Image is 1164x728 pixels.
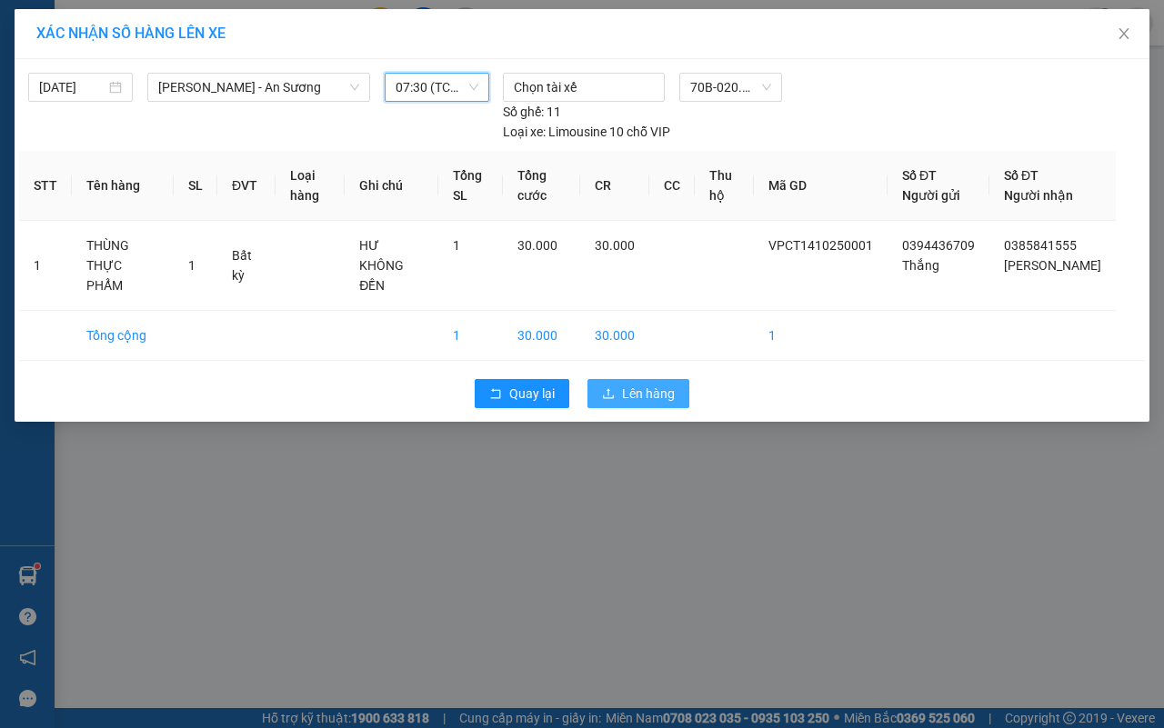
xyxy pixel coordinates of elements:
[49,98,223,113] span: -----------------------------------------
[217,151,276,221] th: ĐVT
[1004,188,1073,203] span: Người nhận
[1117,26,1131,41] span: close
[902,168,937,183] span: Số ĐT
[91,115,191,129] span: VPCT1410250001
[349,82,360,93] span: down
[5,132,111,143] span: In ngày:
[359,238,404,293] span: HƯ KHÔNG ĐỀN
[517,238,557,253] span: 30.000
[489,387,502,402] span: rollback
[144,55,250,77] span: 01 Võ Văn Truyện, KP.1, Phường 2
[1004,258,1101,273] span: [PERSON_NAME]
[1099,9,1149,60] button: Close
[754,311,888,361] td: 1
[1004,238,1077,253] span: 0385841555
[595,238,635,253] span: 30.000
[40,132,111,143] span: 06:02:35 [DATE]
[217,221,276,311] td: Bất kỳ
[622,384,675,404] span: Lên hàng
[503,151,580,221] th: Tổng cước
[158,74,359,101] span: Châu Thành - An Sương
[19,151,72,221] th: STT
[768,238,873,253] span: VPCT1410250001
[580,151,649,221] th: CR
[503,102,544,122] span: Số ghế:
[695,151,754,221] th: Thu hộ
[1004,168,1039,183] span: Số ĐT
[72,221,174,311] td: THÙNG THỰC PHẨM
[902,188,960,203] span: Người gửi
[438,151,503,221] th: Tổng SL
[649,151,695,221] th: CC
[144,10,249,25] strong: ĐỒNG PHƯỚC
[902,258,939,273] span: Thắng
[503,122,546,142] span: Loại xe:
[503,102,561,122] div: 11
[396,74,478,101] span: 07:30 (TC) - 70B-020.47
[438,311,503,361] td: 1
[188,258,196,273] span: 1
[174,151,217,221] th: SL
[503,311,580,361] td: 30.000
[6,11,87,91] img: logo
[453,238,460,253] span: 1
[902,238,975,253] span: 0394436709
[475,379,569,408] button: rollbackQuay lại
[144,81,223,92] span: Hotline: 19001152
[754,151,888,221] th: Mã GD
[144,29,245,52] span: Bến xe [GEOGRAPHIC_DATA]
[690,74,771,101] span: 70B-020.47
[602,387,615,402] span: upload
[345,151,438,221] th: Ghi chú
[509,384,555,404] span: Quay lại
[503,122,670,142] div: Limousine 10 chỗ VIP
[39,77,105,97] input: 14/10/2025
[580,311,649,361] td: 30.000
[276,151,345,221] th: Loại hàng
[72,311,174,361] td: Tổng cộng
[36,25,226,42] span: XÁC NHẬN SỐ HÀNG LÊN XE
[19,221,72,311] td: 1
[587,379,689,408] button: uploadLên hàng
[5,117,190,128] span: [PERSON_NAME]:
[72,151,174,221] th: Tên hàng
